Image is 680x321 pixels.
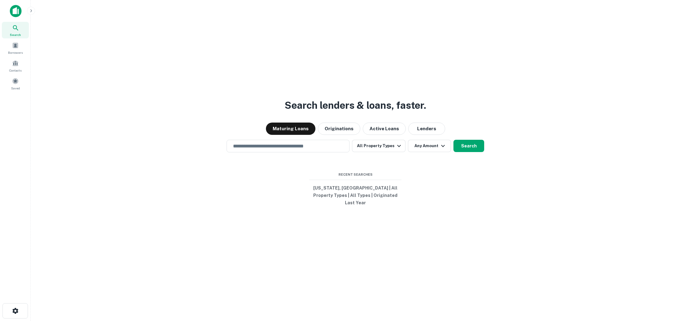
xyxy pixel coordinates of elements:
button: Active Loans [363,123,406,135]
span: Borrowers [8,50,23,55]
span: Contacts [9,68,22,73]
button: Originations [318,123,360,135]
a: Saved [2,75,29,92]
span: Saved [11,86,20,91]
a: Contacts [2,57,29,74]
button: [US_STATE], [GEOGRAPHIC_DATA] | All Property Types | All Types | Originated Last Year [309,182,401,208]
a: Borrowers [2,40,29,56]
span: Search [10,32,21,37]
button: All Property Types [352,140,405,152]
h3: Search lenders & loans, faster. [285,98,426,113]
button: Lenders [408,123,445,135]
button: Any Amount [408,140,451,152]
span: Recent Searches [309,172,401,177]
img: capitalize-icon.png [10,5,22,17]
button: Maturing Loans [266,123,315,135]
a: Search [2,22,29,38]
iframe: Chat Widget [649,252,680,282]
button: Search [453,140,484,152]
